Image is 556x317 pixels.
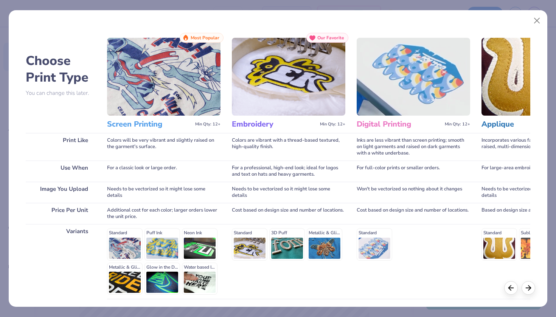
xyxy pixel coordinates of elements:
div: Needs to be vectorized so it might lose some details [107,182,221,203]
div: Image You Upload [26,182,96,203]
div: Variants [26,224,96,299]
h3: Screen Printing [107,119,192,129]
h3: Embroidery [232,119,317,129]
span: Min Qty: 12+ [320,122,345,127]
img: Screen Printing [107,38,221,116]
div: For a classic look or large order. [107,161,221,182]
span: Most Popular [191,35,219,40]
div: Colors will be very vibrant and slightly raised on the garment's surface. [107,133,221,161]
button: Close [530,14,544,28]
div: Cost based on design size and number of locations. [357,203,470,224]
div: Cost based on design size and number of locations. [232,203,345,224]
div: Print Like [26,133,96,161]
h2: Choose Print Type [26,53,96,86]
div: Use When [26,161,96,182]
img: Digital Printing [357,38,470,116]
div: For full-color prints or smaller orders. [357,161,470,182]
div: Won't be vectorized so nothing about it changes [357,182,470,203]
div: Colors are vibrant with a thread-based textured, high-quality finish. [232,133,345,161]
img: Embroidery [232,38,345,116]
span: Min Qty: 12+ [195,122,221,127]
div: For a professional, high-end look; ideal for logos and text on hats and heavy garments. [232,161,345,182]
div: Price Per Unit [26,203,96,224]
p: You can change this later. [26,90,96,96]
div: Needs to be vectorized so it might lose some details [232,182,345,203]
div: Inks are less vibrant than screen printing; smooth on light garments and raised on dark garments ... [357,133,470,161]
h3: Digital Printing [357,119,442,129]
span: Our Favorite [317,35,344,40]
div: Additional cost for each color; larger orders lower the unit price. [107,203,221,224]
span: Min Qty: 12+ [445,122,470,127]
